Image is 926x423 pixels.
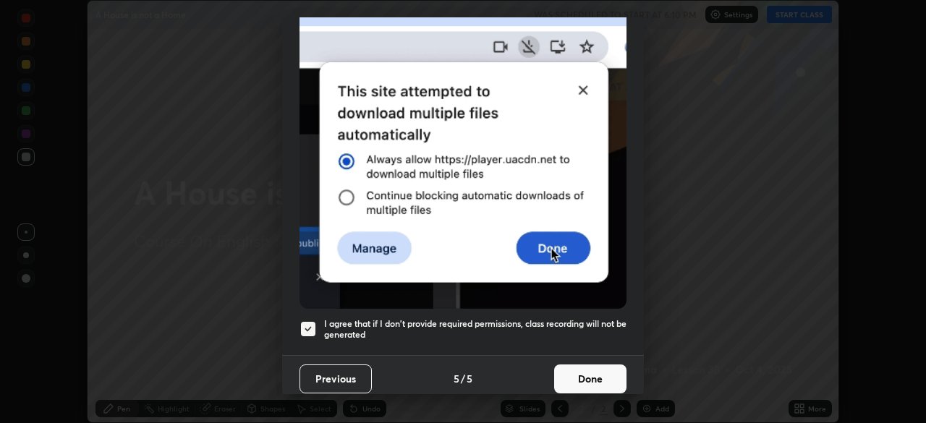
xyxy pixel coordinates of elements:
[554,364,626,393] button: Done
[461,371,465,386] h4: /
[300,364,372,393] button: Previous
[324,318,626,341] h5: I agree that if I don't provide required permissions, class recording will not be generated
[454,371,459,386] h4: 5
[467,371,472,386] h4: 5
